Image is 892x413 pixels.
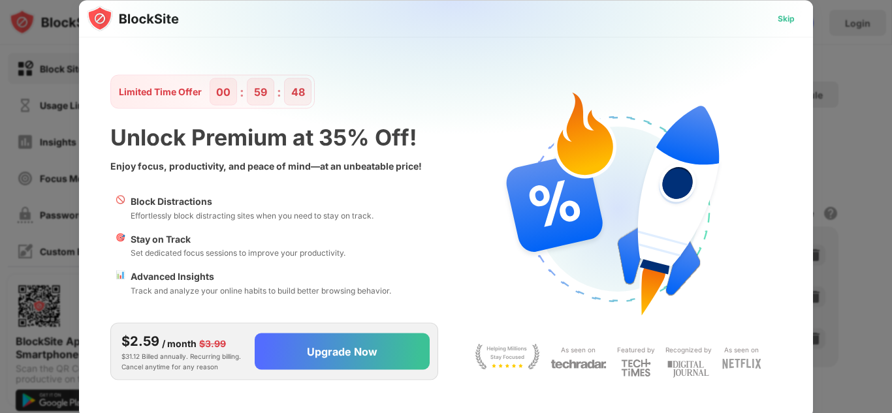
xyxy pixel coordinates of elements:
[199,336,226,350] div: $3.99
[307,345,377,358] div: Upgrade Now
[131,284,391,296] div: Track and analyze your online habits to build better browsing behavior.
[778,12,795,25] div: Skip
[121,331,159,351] div: $2.59
[116,269,125,297] div: 📊
[162,336,197,350] div: / month
[665,343,712,356] div: Recognized by
[621,359,651,377] img: light-techtimes.svg
[667,359,709,380] img: light-digital-journal.svg
[475,343,540,369] img: light-stay-focus.svg
[550,359,607,370] img: light-techradar.svg
[121,331,244,372] div: $31.12 Billed annually. Recurring billing. Cancel anytime for any reason
[131,269,391,284] div: Advanced Insights
[722,359,761,369] img: light-netflix.svg
[561,343,596,356] div: As seen on
[724,343,759,356] div: As seen on
[617,343,655,356] div: Featured by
